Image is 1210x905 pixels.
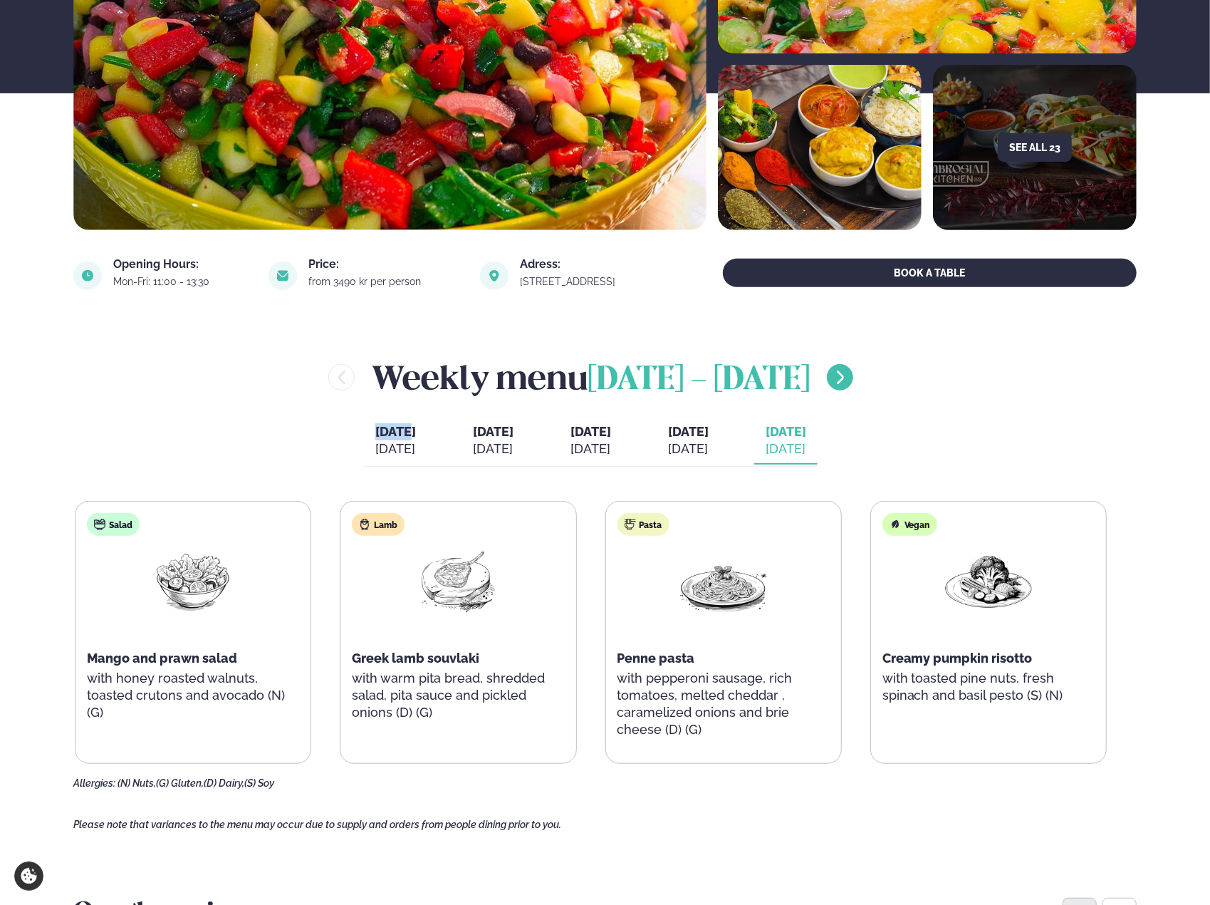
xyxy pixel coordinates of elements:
div: [DATE] [766,440,806,457]
img: Lamb.svg [359,519,370,530]
img: image alt [718,65,922,230]
p: with pepperoni sausage, rich tomatoes, melted cheddar , caramelized onions and brie cheese (D) (G) [617,670,830,738]
img: image alt [480,262,508,290]
img: Salad.png [147,547,239,614]
a: link [520,273,657,290]
div: Vegan [882,513,937,536]
span: Creamy pumpkin risotto [882,651,1033,666]
button: [DATE] [DATE] [559,418,622,465]
span: Please note that variances to the menu may occur due to supply and orders from people dining prio... [73,819,561,830]
button: [DATE] [DATE] [364,418,427,465]
img: pasta.svg [625,519,636,530]
span: (D) Dairy, [204,777,244,789]
img: Lamb-Meat.png [412,547,504,614]
div: Mon-Fri: 11:00 - 13:30 [113,276,251,287]
h2: Weekly menu [372,354,810,400]
div: from 3490 kr per person [308,276,463,287]
div: Adress: [520,259,657,270]
span: Penne pasta [617,651,695,666]
div: [DATE] [668,440,709,457]
div: Salad [87,513,140,536]
button: [DATE] [DATE] [461,418,525,465]
span: [DATE] [668,424,709,439]
div: Pasta [617,513,669,536]
button: BOOK A TABLE [723,259,1137,287]
span: (N) Nuts, [118,777,156,789]
button: menu-btn-right [827,364,853,391]
img: image alt [268,262,297,290]
div: [DATE] [473,440,513,457]
span: (S) Soy [244,777,274,789]
div: Lamb [352,513,405,536]
span: [DATE] - [DATE] [588,365,810,396]
button: [DATE] [DATE] [754,418,818,465]
img: Vegan.png [943,547,1034,614]
img: Spagetti.png [678,547,769,614]
span: [DATE] [473,424,513,439]
img: image alt [73,262,102,290]
span: (G) Gluten, [156,777,204,789]
span: Greek lamb souvlaki [352,651,479,666]
div: [DATE] [570,440,611,457]
span: [DATE] [375,423,416,440]
span: [DATE] [570,424,611,439]
p: with warm pita bread, shredded salad, pita sauce and pickled onions (D) (G) [352,670,564,721]
button: [DATE] [DATE] [657,418,720,465]
span: Mango and prawn salad [87,651,237,666]
span: Allergies: [73,777,115,789]
span: [DATE] [766,424,806,439]
button: menu-btn-left [328,364,355,391]
div: Price: [308,259,463,270]
div: Opening Hours: [113,259,251,270]
img: Vegan.svg [890,519,901,530]
button: See all 23 [998,133,1072,162]
div: [DATE] [375,440,416,457]
p: with toasted pine nuts, fresh spinach and basil pesto (S) (N) [882,670,1095,704]
img: salad.svg [94,519,105,530]
a: Cookie settings [14,862,43,891]
p: with honey roasted walnuts, toasted crutons and avocado (N) (G) [87,670,299,721]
